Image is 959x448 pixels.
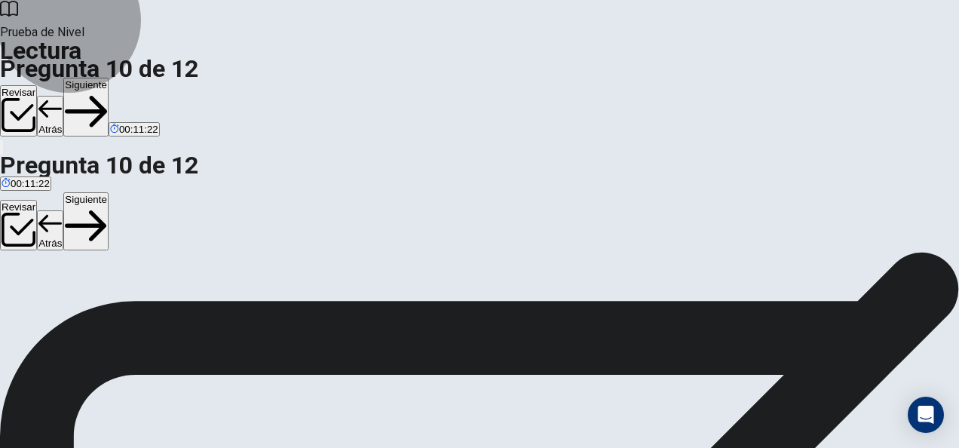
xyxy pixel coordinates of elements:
[11,178,50,189] span: 00:11:22
[119,124,158,135] span: 00:11:22
[908,397,944,433] div: Open Intercom Messenger
[37,210,63,250] button: Atrás
[63,192,109,251] button: Siguiente
[37,96,63,136] button: Atrás
[63,78,109,137] button: Siguiente
[109,122,160,137] button: 00:11:22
